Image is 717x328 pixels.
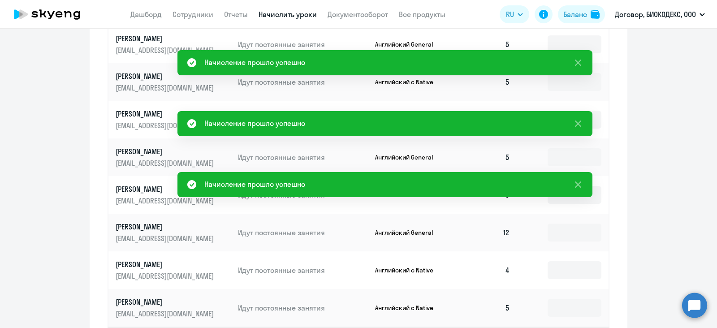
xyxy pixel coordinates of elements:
[375,78,442,86] p: Английский с Native
[506,9,514,20] span: RU
[116,147,216,156] p: [PERSON_NAME]
[454,63,517,101] td: 5
[375,229,442,237] p: Английский General
[204,57,305,68] div: Начисление прошло успешно
[238,77,368,87] p: Идут постоянные занятия
[173,10,213,19] a: Сотрудники
[116,109,216,119] p: [PERSON_NAME]
[399,10,445,19] a: Все продукты
[116,109,231,130] a: [PERSON_NAME][EMAIL_ADDRESS][DOMAIN_NAME]
[238,265,368,275] p: Идут постоянные занятия
[610,4,709,25] button: Договор, БИОКОДЕКС, ООО
[454,138,517,176] td: 5
[116,259,231,281] a: [PERSON_NAME][EMAIL_ADDRESS][DOMAIN_NAME]
[116,121,216,130] p: [EMAIL_ADDRESS][DOMAIN_NAME]
[204,179,305,190] div: Начисление прошло успешно
[454,289,517,327] td: 5
[375,40,442,48] p: Английский General
[116,71,216,81] p: [PERSON_NAME]
[116,34,231,55] a: [PERSON_NAME][EMAIL_ADDRESS][DOMAIN_NAME]
[116,297,231,319] a: [PERSON_NAME][EMAIL_ADDRESS][DOMAIN_NAME]
[238,152,368,162] p: Идут постоянные занятия
[116,158,216,168] p: [EMAIL_ADDRESS][DOMAIN_NAME]
[204,118,305,129] div: Начисление прошло успешно
[259,10,317,19] a: Начислить уроки
[454,251,517,289] td: 4
[500,5,529,23] button: RU
[116,259,216,269] p: [PERSON_NAME]
[116,309,216,319] p: [EMAIL_ADDRESS][DOMAIN_NAME]
[116,222,216,232] p: [PERSON_NAME]
[563,9,587,20] div: Баланс
[238,39,368,49] p: Идут постоянные занятия
[116,233,216,243] p: [EMAIL_ADDRESS][DOMAIN_NAME]
[238,303,368,313] p: Идут постоянные занятия
[224,10,248,19] a: Отчеты
[116,271,216,281] p: [EMAIL_ADDRESS][DOMAIN_NAME]
[615,9,696,20] p: Договор, БИОКОДЕКС, ООО
[454,101,517,138] td: 5
[116,34,216,43] p: [PERSON_NAME]
[558,5,605,23] button: Балансbalance
[116,184,231,206] a: [PERSON_NAME][EMAIL_ADDRESS][DOMAIN_NAME]
[116,45,216,55] p: [EMAIL_ADDRESS][DOMAIN_NAME]
[328,10,388,19] a: Документооборот
[238,228,368,237] p: Идут постоянные занятия
[116,184,216,194] p: [PERSON_NAME]
[116,83,216,93] p: [EMAIL_ADDRESS][DOMAIN_NAME]
[454,214,517,251] td: 12
[116,222,231,243] a: [PERSON_NAME][EMAIL_ADDRESS][DOMAIN_NAME]
[375,304,442,312] p: Английский с Native
[116,71,231,93] a: [PERSON_NAME][EMAIL_ADDRESS][DOMAIN_NAME]
[375,153,442,161] p: Английский General
[591,10,600,19] img: balance
[116,147,231,168] a: [PERSON_NAME][EMAIL_ADDRESS][DOMAIN_NAME]
[116,196,216,206] p: [EMAIL_ADDRESS][DOMAIN_NAME]
[130,10,162,19] a: Дашборд
[116,297,216,307] p: [PERSON_NAME]
[375,266,442,274] p: Английский с Native
[454,26,517,63] td: 5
